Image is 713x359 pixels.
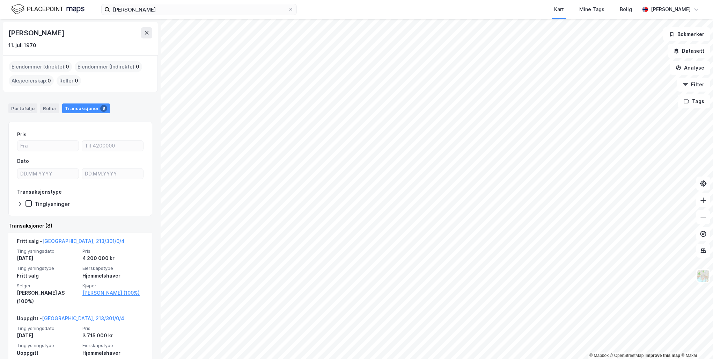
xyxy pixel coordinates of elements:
div: Eiendommer (direkte) : [9,61,72,72]
div: [DATE] [17,331,78,340]
div: [PERSON_NAME] AS (100%) [17,289,78,306]
span: Selger [17,283,78,289]
div: [PERSON_NAME] [8,27,66,38]
input: DD.MM.YYYY [82,168,143,179]
span: 0 [47,77,51,85]
div: [PERSON_NAME] [651,5,691,14]
div: Pris [17,130,27,139]
div: Roller : [57,75,81,86]
div: 8 [100,105,107,112]
span: Kjøper [82,283,144,289]
a: Improve this map [646,353,680,358]
button: Filter [677,78,710,92]
div: Portefølje [8,103,37,113]
a: Mapbox [589,353,609,358]
div: Transaksjoner (8) [8,222,152,230]
div: Eiendommer (Indirekte) : [75,61,142,72]
input: Til 4200000 [82,141,143,151]
input: DD.MM.YYYY [17,168,79,179]
div: Roller [40,103,59,113]
div: Transaksjoner [62,103,110,113]
div: Uoppgitt - [17,314,124,325]
div: 4 200 000 kr [82,254,144,263]
input: Søk på adresse, matrikkel, gårdeiere, leietakere eller personer [110,4,288,15]
a: [GEOGRAPHIC_DATA], 213/301/0/4 [42,315,124,321]
a: [GEOGRAPHIC_DATA], 213/301/0/4 [42,238,125,244]
img: Z [697,269,710,282]
iframe: Chat Widget [678,325,713,359]
button: Datasett [668,44,710,58]
div: Fritt salg - [17,237,125,248]
span: Pris [82,248,144,254]
div: 3 715 000 kr [82,331,144,340]
div: Mine Tags [579,5,604,14]
a: OpenStreetMap [610,353,644,358]
button: Bokmerker [663,27,710,41]
div: Fritt salg [17,272,78,280]
img: logo.f888ab2527a4732fd821a326f86c7f29.svg [11,3,84,15]
span: Eierskapstype [82,265,144,271]
span: Pris [82,325,144,331]
div: Hjemmelshaver [82,272,144,280]
span: Tinglysningsdato [17,248,78,254]
button: Tags [678,94,710,108]
div: 11. juli 1970 [8,41,36,50]
div: Tinglysninger [35,201,70,207]
div: Dato [17,157,29,165]
div: Kontrollprogram for chat [678,325,713,359]
input: Fra [17,141,79,151]
div: [DATE] [17,254,78,263]
span: Tinglysningsdato [17,325,78,331]
span: 0 [136,63,139,71]
span: 0 [66,63,69,71]
div: Hjemmelshaver [82,349,144,357]
div: Transaksjonstype [17,188,62,196]
a: [PERSON_NAME] (100%) [82,289,144,297]
div: Kart [554,5,564,14]
span: Tinglysningstype [17,343,78,349]
span: Tinglysningstype [17,265,78,271]
div: Uoppgitt [17,349,78,357]
div: Bolig [620,5,632,14]
div: Aksjeeierskap : [9,75,54,86]
span: Eierskapstype [82,343,144,349]
span: 0 [75,77,78,85]
button: Analyse [670,61,710,75]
